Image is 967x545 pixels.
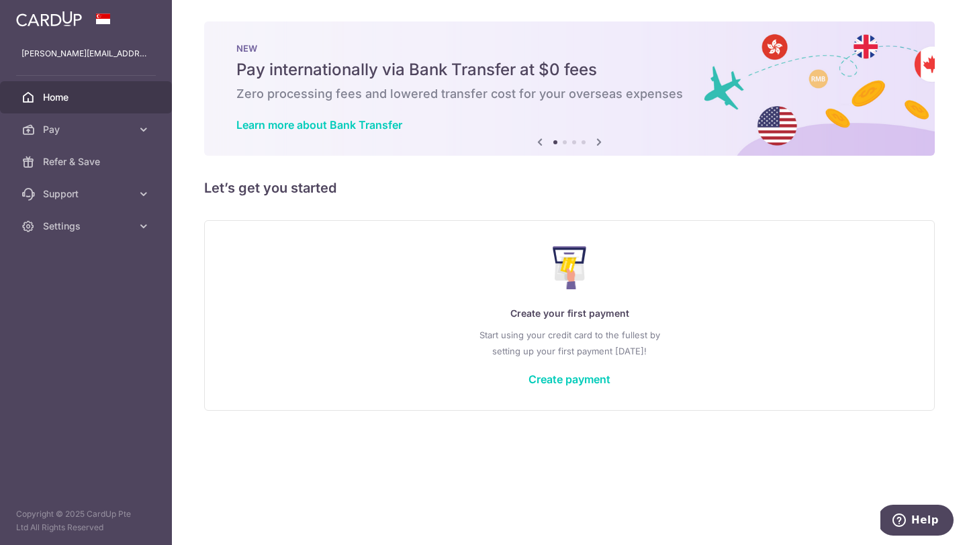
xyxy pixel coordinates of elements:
[43,187,132,201] span: Support
[43,91,132,104] span: Home
[236,59,903,81] h5: Pay internationally via Bank Transfer at $0 fees
[31,9,58,21] span: Help
[204,21,935,156] img: Bank transfer banner
[553,246,587,289] img: Make Payment
[204,177,935,199] h5: Let’s get you started
[21,47,150,60] p: [PERSON_NAME][EMAIL_ADDRESS][PERSON_NAME][DOMAIN_NAME]
[528,373,610,386] a: Create payment
[16,11,82,27] img: CardUp
[236,86,903,102] h6: Zero processing fees and lowered transfer cost for your overseas expenses
[236,43,903,54] p: NEW
[232,327,907,359] p: Start using your credit card to the fullest by setting up your first payment [DATE]!
[43,219,132,233] span: Settings
[43,123,132,136] span: Pay
[43,155,132,168] span: Refer & Save
[236,118,402,132] a: Learn more about Bank Transfer
[232,305,907,321] p: Create your first payment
